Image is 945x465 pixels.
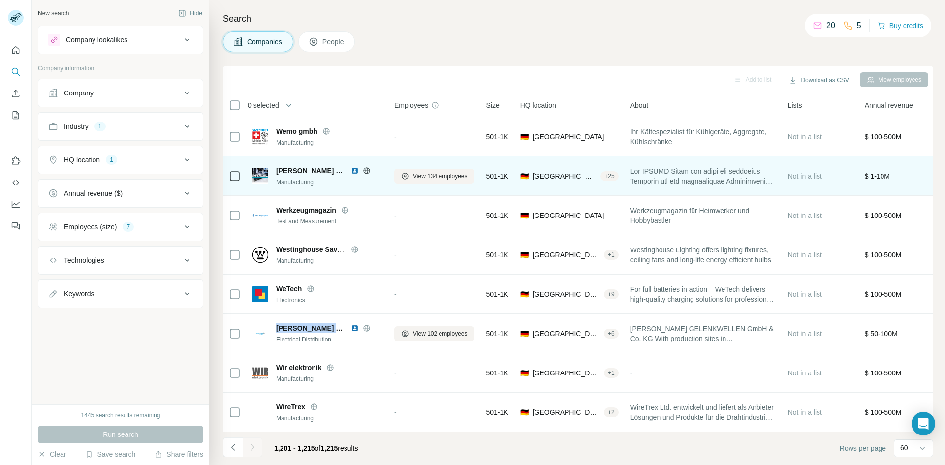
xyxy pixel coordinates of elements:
div: + 6 [604,329,619,338]
button: Download as CSV [782,73,855,88]
span: Size [486,100,500,110]
span: 🇩🇪 [520,368,529,378]
button: Company [38,81,203,105]
div: + 9 [604,290,619,299]
div: 7 [123,222,134,231]
div: + 2 [604,408,619,417]
div: Manufacturing [276,256,382,265]
div: 1445 search results remaining [81,411,160,420]
span: 🇩🇪 [520,250,529,260]
span: $ 1-10M [865,172,890,180]
span: 501-1K [486,289,508,299]
span: Companies [247,37,283,47]
div: Test and Measurement [276,217,382,226]
span: Not in a list [788,330,822,338]
span: $ 100-500M [865,408,902,416]
h4: Search [223,12,933,26]
span: View 102 employees [413,329,468,338]
div: Technologies [64,255,104,265]
button: Use Surfe on LinkedIn [8,152,24,170]
span: [PERSON_NAME] Group [276,166,346,176]
span: - [394,408,397,416]
span: Not in a list [788,212,822,219]
img: Logo of WireTrex [252,404,268,420]
p: Company information [38,64,203,73]
span: 501-1K [486,132,508,142]
span: $ 50-100M [865,330,898,338]
div: HQ location [64,155,100,165]
span: - [394,212,397,219]
span: 🇩🇪 [520,211,529,220]
div: Electronics [276,296,382,305]
div: Manufacturing [276,138,382,147]
button: Technologies [38,248,203,272]
span: Westinghouse Savings Corporation [276,246,393,253]
span: 🇩🇪 [520,329,529,339]
button: Search [8,63,24,81]
div: 1 [94,122,106,131]
div: New search [38,9,69,18]
span: 1,201 - 1,215 [274,444,315,452]
span: 501-1K [486,368,508,378]
span: - [394,251,397,259]
span: For full batteries in action – WeTech delivers high-quality charging solutions for professional r... [630,284,776,304]
img: Logo of Werkzeugmagazin [252,214,268,217]
button: Clear [38,449,66,459]
span: Rows per page [840,443,886,453]
span: [GEOGRAPHIC_DATA], [GEOGRAPHIC_DATA] [533,329,600,339]
span: Ihr Kältespezialist für Kühlgeräte, Aggregate, Kühlschränke [630,127,776,147]
button: Enrich CSV [8,85,24,102]
span: 🇩🇪 [520,289,529,299]
div: Industry [64,122,89,131]
span: View 134 employees [413,172,468,181]
p: 5 [857,20,861,31]
span: [PERSON_NAME] GELENKWELLEN GmbH & Co. KG With production sites in [GEOGRAPHIC_DATA], [GEOGRAPHIC_... [630,324,776,343]
button: Navigate to previous page [223,437,243,457]
img: LinkedIn logo [351,167,359,175]
button: Company lookalikes [38,28,203,52]
span: [GEOGRAPHIC_DATA], [GEOGRAPHIC_DATA]|[GEOGRAPHIC_DATA]|[GEOGRAPHIC_DATA] [533,407,600,417]
button: Keywords [38,282,203,306]
button: HQ location1 [38,148,203,172]
span: WeTech [276,284,302,294]
div: Company [64,88,94,98]
span: - [394,133,397,141]
span: Not in a list [788,251,822,259]
span: results [274,444,358,452]
span: WireTrex [276,402,305,412]
span: HQ location [520,100,556,110]
div: Employees (size) [64,222,117,232]
div: + 25 [600,172,618,181]
img: Logo of Wir elektronik [252,365,268,381]
span: Werkzeugmagazin [276,205,336,215]
span: - [394,369,397,377]
img: LinkedIn logo [351,324,359,332]
button: My lists [8,106,24,124]
span: 501-1K [486,171,508,181]
p: 60 [900,443,908,453]
span: $ 100-500M [865,133,902,141]
span: $ 100-500M [865,251,902,259]
span: 🇩🇪 [520,407,529,417]
div: Manufacturing [276,414,382,423]
span: 501-1K [486,329,508,339]
img: Logo of Wenzel Group [252,168,268,184]
img: Logo of WeTech [252,286,268,302]
span: [GEOGRAPHIC_DATA], [GEOGRAPHIC_DATA]|[GEOGRAPHIC_DATA]|[GEOGRAPHIC_DATA]-[GEOGRAPHIC_DATA] [533,289,600,299]
div: Electrical Distribution [276,335,382,344]
span: 🇩🇪 [520,171,529,181]
img: Logo of Willi Elbe Group [252,326,268,341]
div: + 1 [604,250,619,259]
span: Wir elektronik [276,363,321,372]
span: Lor IPSUMD Sitam con adipi eli seddoeius Temporin utl etd magnaaliquae Adminimveni qui nos Exerci... [630,166,776,186]
img: Logo of Westinghouse Savings Corporation [252,247,268,263]
span: [GEOGRAPHIC_DATA] [533,211,604,220]
span: 501-1K [486,250,508,260]
span: [PERSON_NAME] Group [276,323,346,333]
span: Not in a list [788,369,822,377]
span: Wemo gmbh [276,126,317,136]
span: Westinghouse Lighting offers lighting fixtures, ceiling fans and long-life energy efficient bulbs [630,245,776,265]
span: - [630,369,633,377]
button: Buy credits [878,19,923,32]
span: of [315,444,321,452]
